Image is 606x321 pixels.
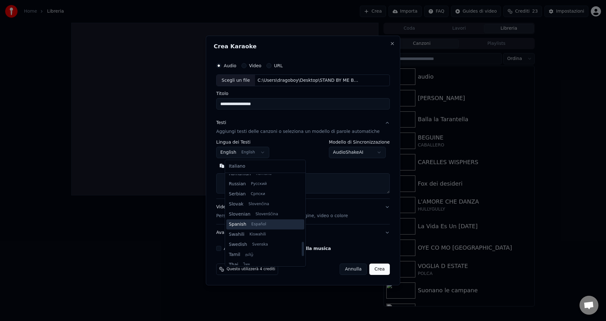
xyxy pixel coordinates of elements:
[229,241,247,248] span: Swedish
[229,191,246,197] span: Serbian
[229,262,238,268] span: Thai
[256,171,271,176] span: Română
[251,192,265,197] span: Српски
[243,262,250,267] span: ไทย
[229,221,246,228] span: Spanish
[229,201,243,207] span: Slovak
[229,181,246,187] span: Russian
[229,163,245,169] span: Italiano
[229,211,250,217] span: Slovenian
[229,252,240,258] span: Tamil
[249,232,266,237] span: Kiswahili
[245,252,253,257] span: தமிழ்
[248,202,269,207] span: Slovenčina
[229,171,251,177] span: Romanian
[255,212,278,217] span: Slovenščina
[252,242,268,247] span: Svenska
[229,231,244,238] span: Swahili
[251,181,267,187] span: Русский
[251,222,266,227] span: Español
